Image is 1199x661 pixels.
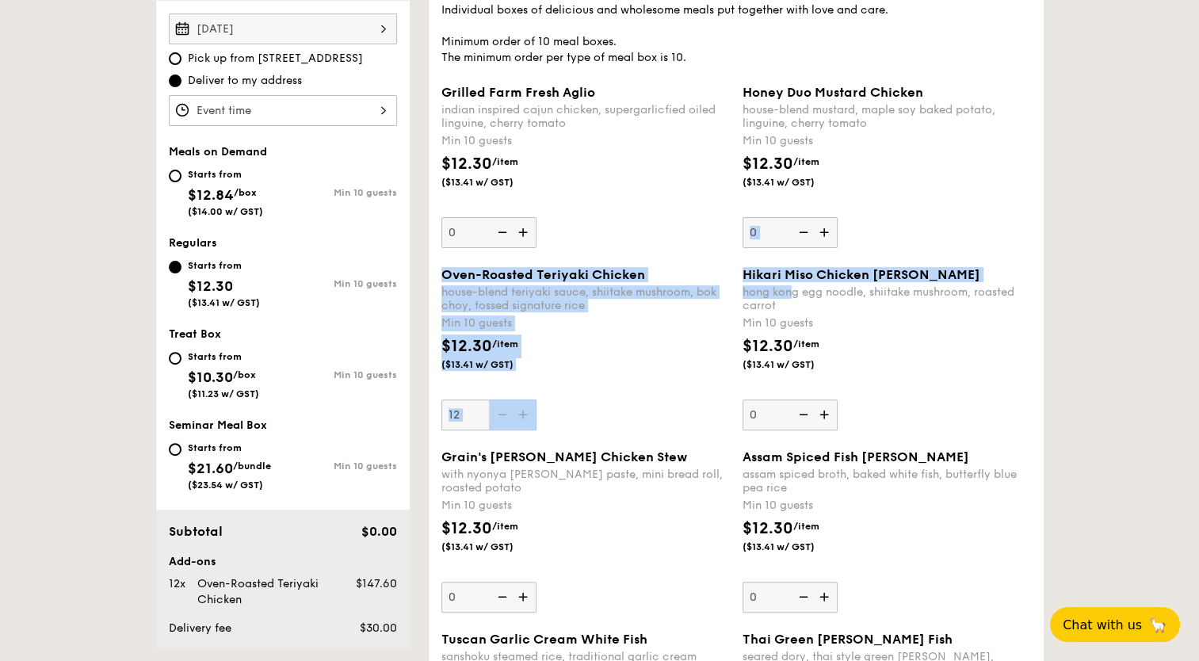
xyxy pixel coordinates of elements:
[188,350,259,363] div: Starts from
[441,155,492,174] span: $12.30
[361,524,396,539] span: $0.00
[441,103,730,130] div: indian inspired cajun chicken, supergarlicfied oiled linguine, cherry tomato
[441,337,492,356] span: $12.30
[441,399,536,430] input: Oven-Roasted Teriyaki Chickenhouse-blend teriyaki sauce, shiitake mushroom, bok choy, tossed sign...
[492,338,518,350] span: /item
[283,460,397,472] div: Min 10 guests
[441,133,730,149] div: Min 10 guests
[188,186,234,204] span: $12.84
[743,582,838,613] input: Assam Spiced Fish [PERSON_NAME]assam spiced broth, baked white fish, butterfly blue pea riceMin 1...
[743,468,1031,495] div: assam spiced broth, baked white fish, butterfly blue pea rice
[169,418,267,432] span: Seminar Meal Box
[188,168,263,181] div: Starts from
[169,145,267,159] span: Meals on Demand
[743,176,850,189] span: ($13.41 w/ GST)
[188,259,260,272] div: Starts from
[283,369,397,380] div: Min 10 guests
[790,217,814,247] img: icon-reduce.1d2dbef1.svg
[743,315,1031,331] div: Min 10 guests
[169,352,181,365] input: Starts from$10.30/box($11.23 w/ GST)Min 10 guests
[233,460,271,472] span: /bundle
[441,315,730,331] div: Min 10 guests
[814,399,838,430] img: icon-add.58712e84.svg
[790,582,814,612] img: icon-reduce.1d2dbef1.svg
[1063,617,1142,632] span: Chat with us
[743,399,838,430] input: Hikari Miso Chicken [PERSON_NAME]hong kong egg noodle, shiitake mushroom, roasted carrotMin 10 gu...
[513,217,536,247] img: icon-add.58712e84.svg
[790,399,814,430] img: icon-reduce.1d2dbef1.svg
[743,519,793,538] span: $12.30
[169,327,221,341] span: Treat Box
[441,449,687,464] span: Grain's [PERSON_NAME] Chicken Stew
[743,498,1031,514] div: Min 10 guests
[793,338,819,350] span: /item
[169,75,181,87] input: Deliver to my address
[743,267,980,282] span: Hikari Miso Chicken [PERSON_NAME]
[441,632,647,647] span: Tuscan Garlic Cream White Fish
[441,358,549,371] span: ($13.41 w/ GST)
[743,632,953,647] span: Thai Green [PERSON_NAME] Fish
[169,261,181,273] input: Starts from$12.30($13.41 w/ GST)Min 10 guests
[793,521,819,532] span: /item
[492,521,518,532] span: /item
[441,498,730,514] div: Min 10 guests
[1148,616,1167,634] span: 🦙
[743,337,793,356] span: $12.30
[743,155,793,174] span: $12.30
[191,576,335,608] div: Oven-Roasted Teriyaki Chicken
[814,582,838,612] img: icon-add.58712e84.svg
[814,217,838,247] img: icon-add.58712e84.svg
[441,267,645,282] span: Oven-Roasted Teriyaki Chicken
[162,576,191,592] div: 12x
[169,170,181,182] input: Starts from$12.84/box($14.00 w/ GST)Min 10 guests
[188,441,271,454] div: Starts from
[441,176,549,189] span: ($13.41 w/ GST)
[283,278,397,289] div: Min 10 guests
[234,187,257,198] span: /box
[169,52,181,65] input: Pick up from [STREET_ADDRESS]
[188,277,233,295] span: $12.30
[169,524,223,539] span: Subtotal
[441,541,549,553] span: ($13.41 w/ GST)
[743,541,850,553] span: ($13.41 w/ GST)
[169,554,397,570] div: Add-ons
[188,206,263,217] span: ($14.00 w/ GST)
[513,399,536,430] img: icon-add.58712e84.svg
[188,369,233,386] span: $10.30
[188,73,302,89] span: Deliver to my address
[1050,607,1180,642] button: Chat with us🦙
[492,156,518,167] span: /item
[489,582,513,612] img: icon-reduce.1d2dbef1.svg
[489,399,513,430] img: icon-reduce.1d2dbef1.svg
[188,460,233,477] span: $21.60
[169,13,397,44] input: Event date
[188,480,263,491] span: ($23.54 w/ GST)
[743,133,1031,149] div: Min 10 guests
[233,369,256,380] span: /box
[743,217,838,248] input: Honey Duo Mustard Chickenhouse-blend mustard, maple soy baked potato, linguine, cherry tomatoMin ...
[743,85,923,100] span: Honey Duo Mustard Chicken
[489,217,513,247] img: icon-reduce.1d2dbef1.svg
[743,358,850,371] span: ($13.41 w/ GST)
[743,103,1031,130] div: house-blend mustard, maple soy baked potato, linguine, cherry tomato
[513,582,536,612] img: icon-add.58712e84.svg
[188,297,260,308] span: ($13.41 w/ GST)
[169,621,231,635] span: Delivery fee
[169,236,217,250] span: Regulars
[188,388,259,399] span: ($11.23 w/ GST)
[743,285,1031,312] div: hong kong egg noodle, shiitake mushroom, roasted carrot
[441,582,536,613] input: Grain's [PERSON_NAME] Chicken Stewwith nyonya [PERSON_NAME] paste, mini bread roll, roasted potat...
[169,95,397,126] input: Event time
[441,468,730,495] div: with nyonya [PERSON_NAME] paste, mini bread roll, roasted potato
[283,187,397,198] div: Min 10 guests
[441,2,1031,66] div: Individual boxes of delicious and wholesome meals put together with love and care. Minimum order ...
[441,85,595,100] span: Grilled Farm Fresh Aglio
[441,217,536,248] input: Grilled Farm Fresh Aglioindian inspired cajun chicken, supergarlicfied oiled linguine, cherry tom...
[743,449,969,464] span: Assam Spiced Fish [PERSON_NAME]
[355,577,396,590] span: $147.60
[188,51,363,67] span: Pick up from [STREET_ADDRESS]
[793,156,819,167] span: /item
[169,443,181,456] input: Starts from$21.60/bundle($23.54 w/ GST)Min 10 guests
[441,519,492,538] span: $12.30
[441,285,730,312] div: house-blend teriyaki sauce, shiitake mushroom, bok choy, tossed signature rice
